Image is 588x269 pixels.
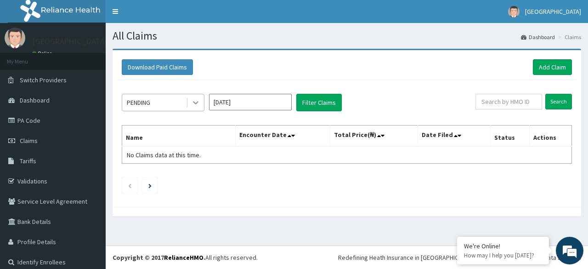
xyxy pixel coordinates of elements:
input: Select Month and Year [209,94,292,110]
a: Dashboard [521,33,555,41]
p: How may I help you today? [464,252,542,259]
button: Filter Claims [296,94,342,111]
div: We're Online! [464,242,542,250]
footer: All rights reserved. [106,246,588,269]
input: Search [545,94,572,109]
th: Total Price(₦) [330,126,418,147]
img: User Image [5,28,25,48]
span: No Claims data at this time. [127,151,201,159]
a: Add Claim [533,59,572,75]
img: User Image [508,6,520,17]
div: PENDING [127,98,150,107]
th: Date Filed [418,126,490,147]
a: Next page [148,181,152,189]
span: Switch Providers [20,76,67,84]
h1: All Claims [113,30,581,42]
th: Name [122,126,236,147]
th: Actions [529,126,571,147]
span: Tariffs [20,157,36,165]
span: [GEOGRAPHIC_DATA] [525,7,581,16]
input: Search by HMO ID [475,94,542,109]
span: Dashboard [20,96,50,104]
strong: Copyright © 2017 . [113,253,205,262]
a: RelianceHMO [164,253,204,262]
th: Encounter Date [235,126,330,147]
button: Download Paid Claims [122,59,193,75]
a: Previous page [128,181,132,189]
th: Status [490,126,529,147]
span: Claims [20,137,38,145]
p: [GEOGRAPHIC_DATA] [32,37,108,46]
div: Redefining Heath Insurance in [GEOGRAPHIC_DATA] using Telemedicine and Data Science! [338,253,581,262]
li: Claims [556,33,581,41]
a: Online [32,50,54,57]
